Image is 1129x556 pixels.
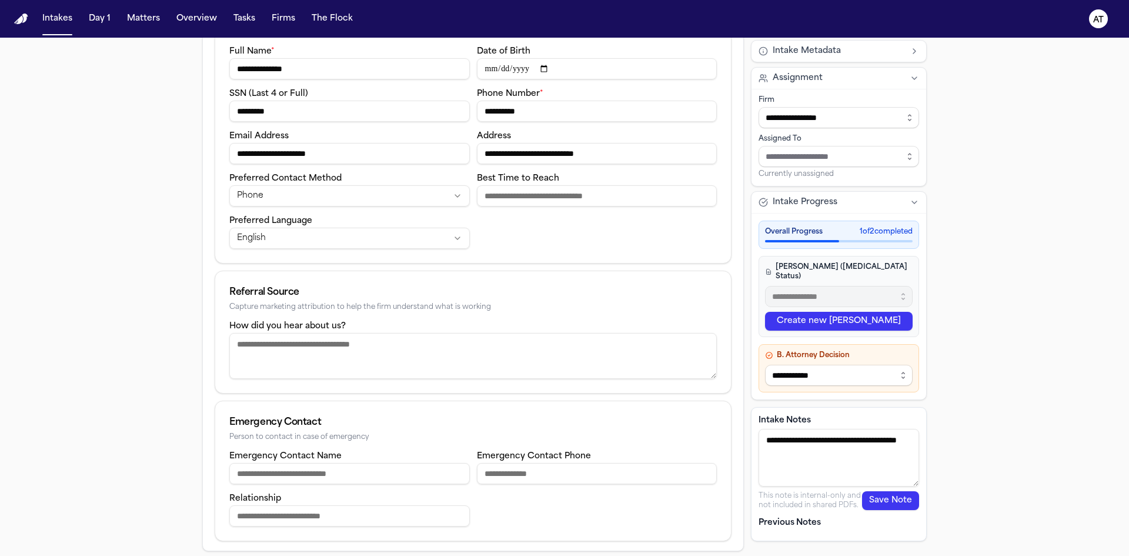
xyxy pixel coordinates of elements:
[477,463,717,484] input: Emergency contact phone
[759,95,919,105] div: Firm
[229,494,281,503] label: Relationship
[229,452,342,461] label: Emergency Contact Name
[477,174,559,183] label: Best Time to Reach
[477,452,591,461] label: Emergency Contact Phone
[860,227,913,237] span: 1 of 2 completed
[14,14,28,25] a: Home
[759,169,834,179] span: Currently unassigned
[229,505,470,527] input: Emergency contact relationship
[229,433,717,442] div: Person to contact in case of emergency
[38,8,77,29] button: Intakes
[751,68,926,89] button: Assignment
[477,143,717,164] input: Address
[759,517,919,529] p: Previous Notes
[477,132,511,141] label: Address
[477,89,543,98] label: Phone Number
[765,351,913,360] h4: B. Attorney Decision
[229,285,717,299] div: Referral Source
[751,41,926,62] button: Intake Metadata
[229,463,470,484] input: Emergency contact name
[267,8,300,29] button: Firms
[765,227,823,237] span: Overall Progress
[229,89,308,98] label: SSN (Last 4 or Full)
[773,45,841,57] span: Intake Metadata
[751,192,926,213] button: Intake Progress
[307,8,358,29] button: The Flock
[477,58,717,79] input: Date of birth
[229,415,717,430] div: Emergency Contact
[229,174,342,183] label: Preferred Contact Method
[477,101,717,122] input: Phone number
[759,107,919,128] input: Select firm
[765,312,913,331] button: Create new [PERSON_NAME]
[84,8,115,29] button: Day 1
[229,58,470,79] input: Full name
[229,132,289,141] label: Email Address
[759,134,919,144] div: Assigned To
[229,47,275,56] label: Full Name
[172,8,222,29] button: Overview
[477,185,717,207] input: Best time to reach
[229,143,470,164] input: Email address
[14,14,28,25] img: Finch Logo
[477,47,530,56] label: Date of Birth
[759,415,919,427] label: Intake Notes
[122,8,165,29] button: Matters
[229,322,346,331] label: How did you hear about us?
[773,197,837,208] span: Intake Progress
[229,217,312,225] label: Preferred Language
[765,262,913,281] h4: [PERSON_NAME] ([MEDICAL_DATA] Status)
[229,303,717,312] div: Capture marketing attribution to help the firm understand what is working
[229,101,470,122] input: SSN
[773,72,823,84] span: Assignment
[229,8,260,29] button: Tasks
[759,491,862,510] p: This note is internal-only and not included in shared PDFs.
[759,429,919,487] textarea: Intake notes
[759,146,919,167] input: Assign to staff member
[862,491,919,510] button: Save Note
